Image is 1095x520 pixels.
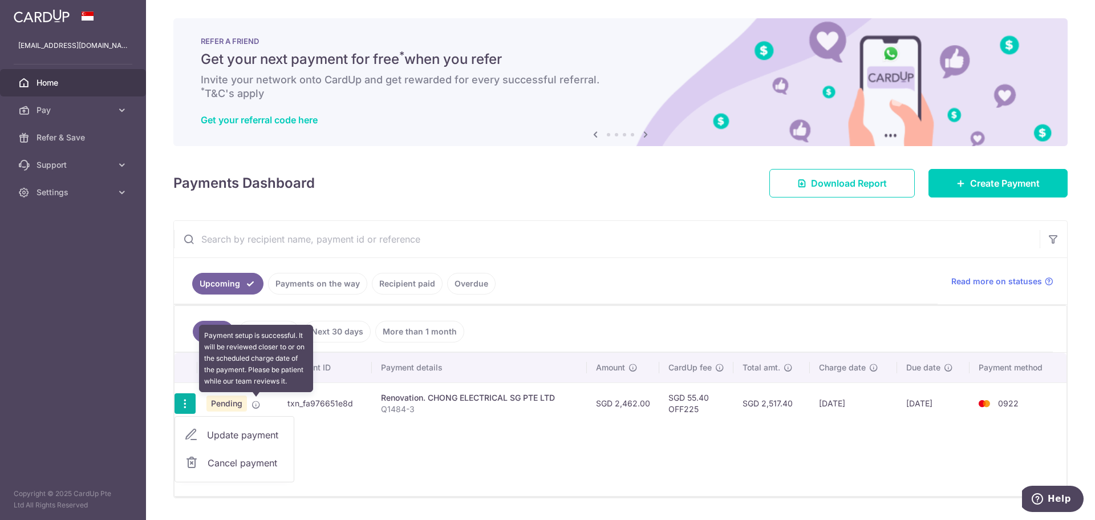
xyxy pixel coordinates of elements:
[14,9,70,23] img: CardUp
[278,382,372,424] td: txn_fa976651e8d
[201,37,1040,46] p: REFER A FRIEND
[375,321,464,342] a: More than 1 month
[733,382,810,424] td: SGD 2,517.40
[659,382,733,424] td: SGD 55.40 OFF225
[928,169,1068,197] a: Create Payment
[192,273,263,295] a: Upcoming
[906,362,940,373] span: Due date
[36,77,112,88] span: Home
[304,321,371,342] a: Next 30 days
[587,382,659,424] td: SGD 2,462.00
[201,73,1040,100] h6: Invite your network onto CardUp and get rewarded for every successful referral. T&C's apply
[199,325,313,392] div: Payment setup is successful. It will be reviewed closer to or on the scheduled charge date of the...
[951,276,1053,287] a: Read more on statuses
[268,273,367,295] a: Payments on the way
[36,159,112,171] span: Support
[769,169,915,197] a: Download Report
[18,40,128,51] p: [EMAIL_ADDRESS][DOMAIN_NAME]
[372,273,443,295] a: Recipient paid
[381,392,578,404] div: Renovation. CHONG ELECTRICAL SG PTE LTD
[174,221,1040,257] input: Search by recipient name, payment id or reference
[973,397,996,410] img: Bank Card
[193,321,234,342] a: All
[998,398,1019,408] span: 0922
[1022,486,1084,514] iframe: Opens a widget where you can find more information
[381,404,578,415] p: Q1484-3
[372,353,587,382] th: Payment details
[811,176,887,190] span: Download Report
[970,176,1040,190] span: Create Payment
[201,114,318,126] a: Get your referral code here
[951,276,1042,287] span: Read more on statuses
[743,362,780,373] span: Total amt.
[201,50,1040,68] h5: Get your next payment for free when you refer
[173,18,1068,146] img: RAF banner
[819,362,866,373] span: Charge date
[278,353,372,382] th: Payment ID
[36,104,112,116] span: Pay
[596,362,625,373] span: Amount
[206,396,247,412] span: Pending
[970,353,1066,382] th: Payment method
[668,362,712,373] span: CardUp fee
[36,187,112,198] span: Settings
[173,173,315,194] h4: Payments Dashboard
[897,382,970,424] td: [DATE]
[810,382,897,424] td: [DATE]
[447,273,496,295] a: Overdue
[36,132,112,143] span: Refer & Save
